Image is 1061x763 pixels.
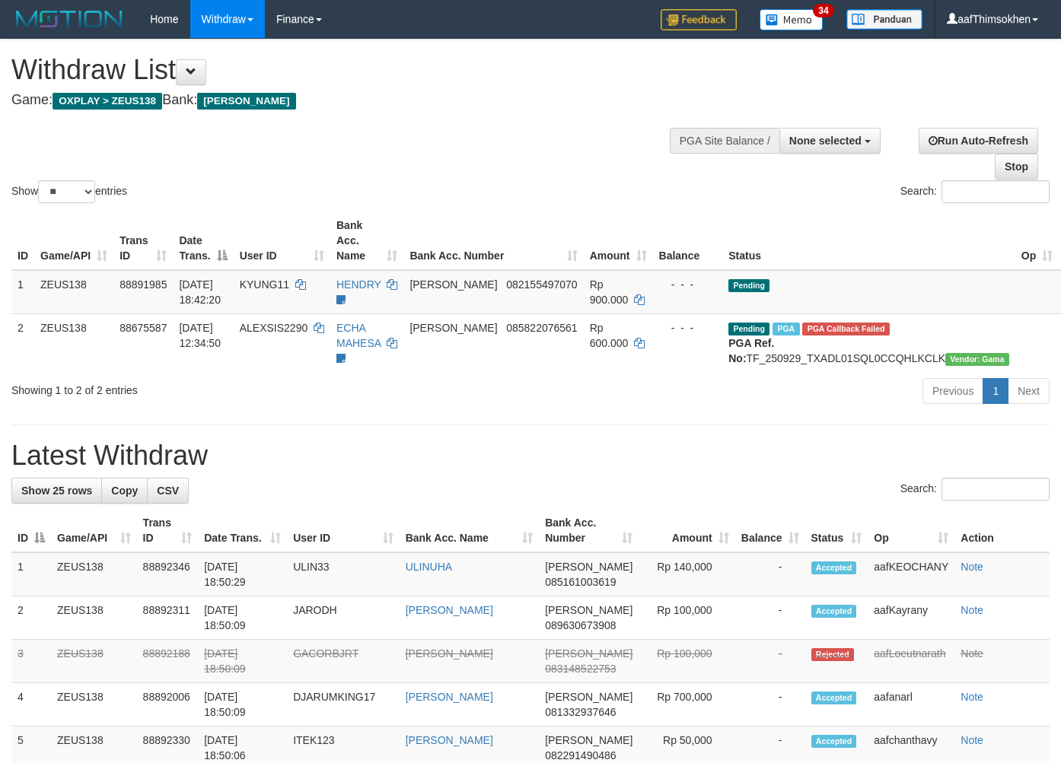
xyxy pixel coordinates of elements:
[868,683,954,726] td: aafanarl
[51,640,137,683] td: ZEUS138
[811,561,857,574] span: Accepted
[336,322,381,349] a: ECHA MAHESA
[661,9,737,30] img: Feedback.jpg
[922,378,983,404] a: Previous
[545,561,632,573] span: [PERSON_NAME]
[11,683,51,726] td: 4
[287,552,400,596] td: ULIN33
[735,596,805,640] td: -
[961,561,983,573] a: Note
[11,8,127,30] img: MOTION_logo.png
[34,270,113,314] td: ZEUS138
[779,128,881,154] button: None selected
[11,478,102,504] a: Show 25 rows
[51,509,137,552] th: Game/API: activate to sort column ascending
[539,509,639,552] th: Bank Acc. Number: activate to sort column ascending
[119,278,167,291] span: 88891985
[846,9,922,30] img: panduan.png
[240,278,289,291] span: KYUNG11
[406,691,493,703] a: [PERSON_NAME]
[942,180,1050,203] input: Search:
[137,683,199,726] td: 88892006
[406,604,493,616] a: [PERSON_NAME]
[728,279,769,292] span: Pending
[545,576,616,588] span: Copy 085161003619 to clipboard
[728,323,769,335] span: Pending
[811,691,857,704] span: Accepted
[234,211,330,270] th: User ID: activate to sort column ascending
[868,640,954,683] td: aafLoeutnarath
[545,619,616,631] span: Copy 089630673908 to clipboard
[38,180,95,203] select: Showentries
[735,683,805,726] td: -
[802,323,889,335] span: PGA Error
[11,509,51,552] th: ID: activate to sort column descending
[545,604,632,616] span: [PERSON_NAME]
[590,322,629,349] span: Rp 600.000
[406,734,493,746] a: [PERSON_NAME]
[51,683,137,726] td: ZEUS138
[119,322,167,334] span: 88675587
[919,128,1038,154] a: Run Auto-Refresh
[287,509,400,552] th: User ID: activate to sort column ascending
[173,211,233,270] th: Date Trans.: activate to sort column descending
[811,605,857,618] span: Accepted
[545,647,632,660] span: [PERSON_NAME]
[137,640,199,683] td: 88892188
[11,270,34,314] td: 1
[336,278,381,291] a: HENDRY
[811,735,857,748] span: Accepted
[735,640,805,683] td: -
[868,509,954,552] th: Op: activate to sort column ascending
[659,320,717,335] div: - - -
[34,211,113,270] th: Game/API: activate to sort column ascending
[11,55,692,85] h1: Withdraw List
[773,323,799,335] span: Marked by aafpengsreynich
[11,180,127,203] label: Show entries
[961,691,983,703] a: Note
[590,278,629,306] span: Rp 900.000
[961,734,983,746] a: Note
[11,440,1050,471] h1: Latest Withdraw
[198,640,287,683] td: [DATE] 18:50:09
[722,211,1015,270] th: Status
[995,154,1038,180] a: Stop
[961,647,983,660] a: Note
[659,277,717,292] div: - - -
[639,596,734,640] td: Rp 100,000
[198,552,287,596] td: [DATE] 18:50:29
[287,683,400,726] td: DJARUMKING17
[722,313,1015,372] td: TF_250929_TXADL01SQL0CCQHLKCLK
[942,478,1050,501] input: Search:
[198,596,287,640] td: [DATE] 18:50:09
[945,353,1009,366] span: Vendor URL: https://trx31.1velocity.biz
[639,683,734,726] td: Rp 700,000
[34,313,113,372] td: ZEUS138
[287,640,400,683] td: GACORBJRT
[51,552,137,596] td: ZEUS138
[760,9,824,30] img: Button%20Memo.svg
[1008,378,1050,404] a: Next
[639,640,734,683] td: Rp 100,000
[240,322,308,334] span: ALEXSIS2290
[113,211,173,270] th: Trans ID: activate to sort column ascending
[403,211,583,270] th: Bank Acc. Number: activate to sort column ascending
[11,640,51,683] td: 3
[545,706,616,718] span: Copy 081332937646 to clipboard
[198,683,287,726] td: [DATE] 18:50:09
[111,485,138,497] span: Copy
[805,509,868,552] th: Status: activate to sort column ascending
[735,552,805,596] td: -
[147,478,189,504] a: CSV
[961,604,983,616] a: Note
[409,322,497,334] span: [PERSON_NAME]
[197,93,295,110] span: [PERSON_NAME]
[545,749,616,761] span: Copy 082291490486 to clipboard
[506,322,577,334] span: Copy 085822076561 to clipboard
[545,734,632,746] span: [PERSON_NAME]
[735,509,805,552] th: Balance: activate to sort column ascending
[179,278,221,306] span: [DATE] 18:42:20
[21,485,92,497] span: Show 25 rows
[11,93,692,108] h4: Game: Bank:
[287,596,400,640] td: JARODH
